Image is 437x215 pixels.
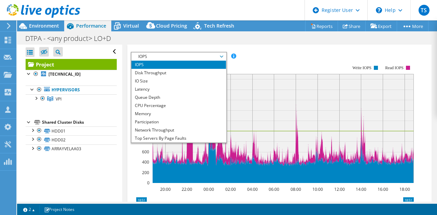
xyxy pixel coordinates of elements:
[131,93,226,102] li: Queue Depth
[225,186,236,192] text: 02:00
[123,22,139,29] span: Virtual
[131,85,226,93] li: Latency
[147,180,150,186] text: 0
[142,149,149,155] text: 600
[26,70,117,79] a: [TECHNICAL_ID]
[26,59,117,70] a: Project
[18,205,40,214] a: 2
[268,186,279,192] text: 06:00
[352,65,371,70] text: Write IOPS
[156,22,187,29] span: Cloud Pricing
[160,186,170,192] text: 20:00
[131,77,226,85] li: IO Size
[290,186,301,192] text: 08:00
[131,110,226,118] li: Memory
[22,35,122,42] h1: DTPA - <any product> LO+D
[203,186,214,192] text: 00:00
[131,102,226,110] li: CPU Percentage
[135,52,223,61] span: IOPS
[385,65,404,70] text: Read IOPS
[334,186,344,192] text: 12:00
[131,126,226,134] li: Network Throughput
[142,159,149,165] text: 400
[56,96,61,102] span: VPI
[365,21,397,31] a: Export
[131,134,226,142] li: Top Servers By Page Faults
[312,186,323,192] text: 10:00
[399,186,410,192] text: 18:00
[376,7,382,13] svg: \n
[131,69,226,77] li: Disk Throughput
[29,22,59,29] span: Environment
[377,186,388,192] text: 16:00
[39,205,79,214] a: Project Notes
[181,186,192,192] text: 22:00
[305,21,338,31] a: Reports
[397,21,428,31] a: More
[131,118,226,126] li: Participation
[204,22,234,29] span: Tech Refresh
[26,126,117,135] a: HDD01
[42,118,117,126] div: Shared Cluster Disks
[26,94,117,103] a: VPI
[247,186,257,192] text: 04:00
[338,21,366,31] a: Share
[26,135,117,144] a: HDD02
[48,71,81,77] b: [TECHNICAL_ID]
[26,144,117,153] a: ARRAYVELAA03
[142,170,149,175] text: 200
[26,86,117,94] a: Hypervisors
[355,186,366,192] text: 14:00
[131,61,226,69] li: IOPS
[419,5,429,16] span: TS
[76,22,106,29] span: Performance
